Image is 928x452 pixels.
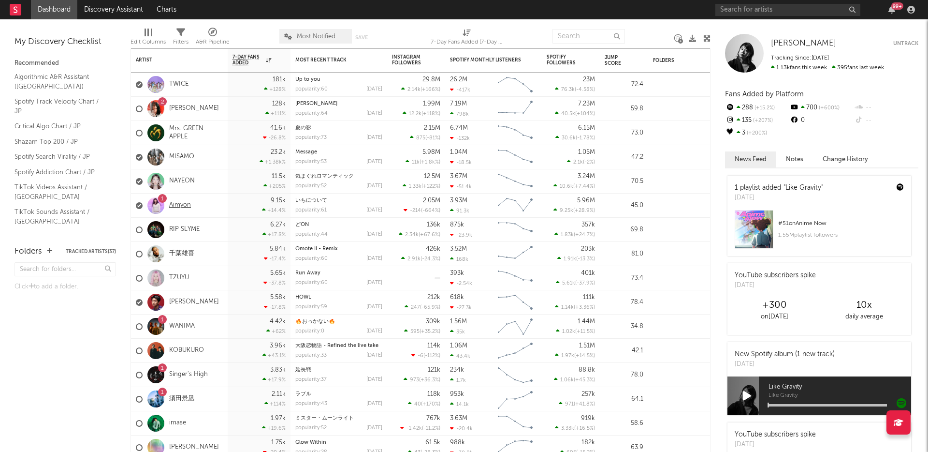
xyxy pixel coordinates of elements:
[725,151,776,167] button: News Feed
[295,295,382,300] div: HOWL
[771,39,836,47] span: [PERSON_NAME]
[295,208,327,213] div: popularity: 61
[366,111,382,116] div: [DATE]
[271,197,286,204] div: 9.15k
[401,86,440,92] div: ( )
[366,256,382,261] div: [DATE]
[173,36,188,48] div: Filters
[783,184,823,191] a: "Like Gravity"
[605,200,643,211] div: 45.0
[581,270,595,276] div: 401k
[450,111,469,117] div: 798k
[295,319,382,324] div: 🔥おっかない🔥
[771,65,827,71] span: 1.13k fans this week
[735,271,816,281] div: YouTube subscribers spike
[295,101,337,106] a: [PERSON_NAME]
[819,300,909,311] div: 10 x
[14,96,106,116] a: Spotify Track Velocity Chart / JP
[232,54,263,66] span: 7-Day Fans Added
[730,300,819,311] div: +300
[14,281,116,293] div: Click to add a folder.
[562,136,576,141] span: 30.6k
[405,232,419,238] span: 2.34k
[560,208,573,213] span: 9.25k
[401,256,440,262] div: ( )
[450,343,467,349] div: 1.06M
[735,281,816,290] div: [DATE]
[262,207,286,213] div: +14.4 %
[14,136,106,147] a: Shazam Top 200 / JP
[725,90,804,98] span: Fans Added by Platform
[264,256,286,262] div: -17.4 %
[295,329,324,334] div: popularity: 0
[295,271,320,276] a: Run Away
[578,125,595,131] div: 6.15M
[893,39,918,48] button: Untrack
[423,184,439,189] span: +122 %
[605,248,643,260] div: 81.0
[14,207,106,226] a: TikTok Sounds Assistant / [GEOGRAPHIC_DATA]
[422,87,439,92] span: +166 %
[605,127,643,139] div: 73.0
[295,125,382,131] div: 夏の影
[493,169,537,194] svg: Chart title
[295,343,378,348] a: 大阪恋物語 - Refined the live take
[547,54,580,66] div: Spotify Followers
[263,183,286,189] div: +205 %
[725,114,789,127] div: 135
[295,159,327,165] div: popularity: 53
[262,352,286,359] div: +43.1 %
[295,222,382,227] div: どON
[295,77,320,82] a: Up to you
[583,76,595,83] div: 23M
[715,4,860,16] input: Search for artists
[493,339,537,363] svg: Chart title
[575,305,594,310] span: +3.36 %
[295,183,327,189] div: popularity: 52
[753,105,775,111] span: +15.2 %
[295,135,327,140] div: popularity: 73
[771,39,836,48] a: [PERSON_NAME]
[727,210,911,256] a: #51onAnime Now1.55Mplaylist followers
[366,280,382,286] div: [DATE]
[450,270,464,276] div: 393k
[813,151,878,167] button: Change History
[561,87,575,92] span: 76.3k
[578,149,595,155] div: 1.05M
[605,272,643,284] div: 73.4
[771,65,884,71] span: 395 fans last week
[418,353,423,359] span: -6
[169,371,208,379] a: Singer's High
[295,343,382,348] div: 大阪恋物語 - Refined the live take
[578,256,594,262] span: -13.3 %
[366,329,382,334] div: [DATE]
[493,266,537,290] svg: Chart title
[605,79,643,90] div: 72.4
[169,201,191,210] a: Aimyon
[653,58,725,63] div: Folders
[295,295,311,300] a: HOWL
[778,218,904,229] div: # 51 on Anime Now
[295,256,328,261] div: popularity: 60
[561,111,575,117] span: 40.5k
[410,208,421,213] span: -214
[169,443,219,452] a: [PERSON_NAME]
[577,197,595,204] div: 5.96M
[295,319,335,324] a: 🔥おっかない🔥
[450,304,472,311] div: -27.3k
[450,208,469,214] div: 91.3k
[493,194,537,218] svg: Chart title
[399,231,440,238] div: ( )
[605,55,629,66] div: Jump Score
[561,305,574,310] span: 1.14k
[493,315,537,339] svg: Chart title
[427,136,439,141] span: -81 %
[605,297,643,308] div: 78.4
[789,114,854,127] div: 0
[405,304,440,310] div: ( )
[555,135,595,141] div: ( )
[423,197,440,204] div: 2.05M
[581,246,595,252] div: 203k
[295,150,382,155] div: Message
[450,101,467,107] div: 7.19M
